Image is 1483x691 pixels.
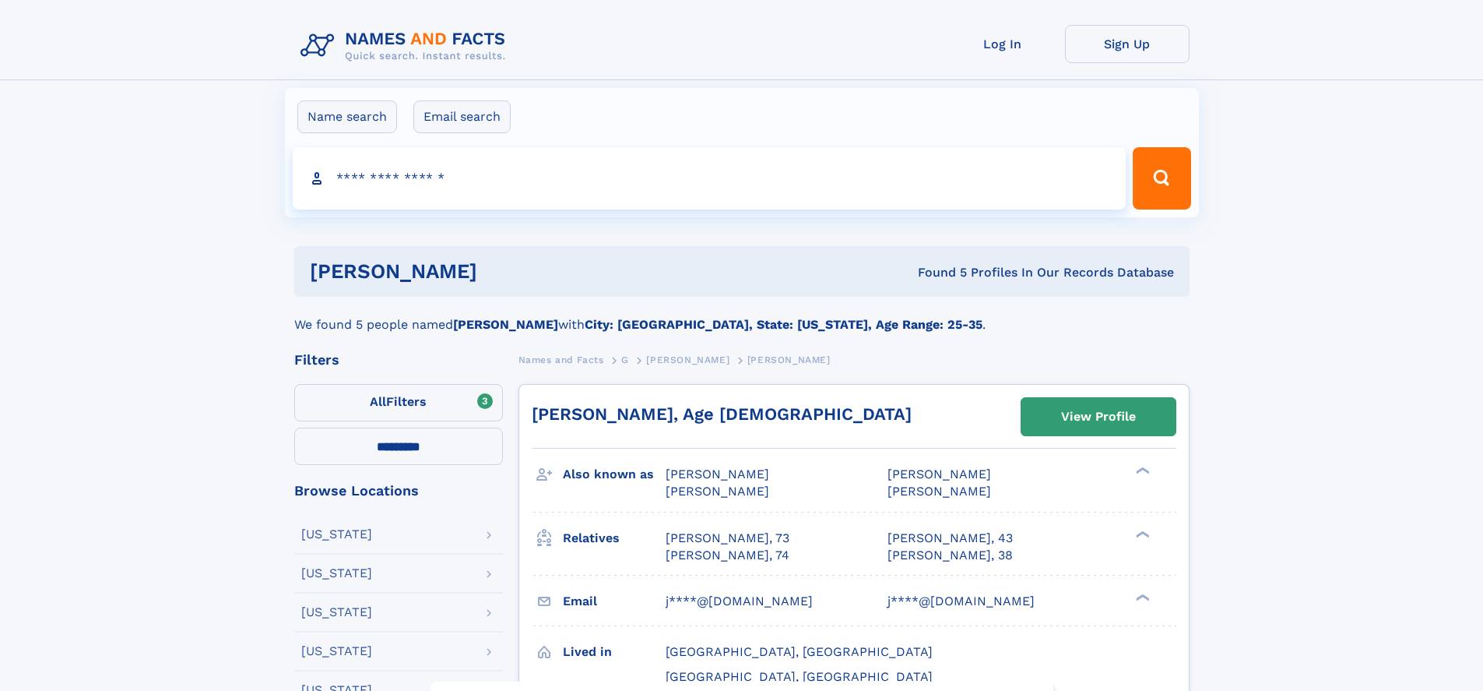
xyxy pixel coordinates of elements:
[1021,398,1176,435] a: View Profile
[1065,25,1190,63] a: Sign Up
[1133,147,1190,210] button: Search Button
[297,100,397,133] label: Name search
[532,404,912,424] a: [PERSON_NAME], Age [DEMOGRAPHIC_DATA]
[301,606,372,619] div: [US_STATE]
[666,467,769,481] span: [PERSON_NAME]
[294,25,518,67] img: Logo Names and Facts
[301,645,372,658] div: [US_STATE]
[310,262,698,281] h1: [PERSON_NAME]
[1132,529,1151,539] div: ❯
[666,547,789,564] a: [PERSON_NAME], 74
[666,484,769,499] span: [PERSON_NAME]
[453,317,558,332] b: [PERSON_NAME]
[294,484,503,498] div: Browse Locations
[585,317,982,332] b: City: [GEOGRAPHIC_DATA], State: [US_STATE], Age Range: 25-35
[294,353,503,367] div: Filters
[563,525,666,552] h3: Relatives
[1132,466,1151,476] div: ❯
[301,567,372,580] div: [US_STATE]
[646,354,729,365] span: [PERSON_NAME]
[666,669,933,684] span: [GEOGRAPHIC_DATA], [GEOGRAPHIC_DATA]
[301,528,372,541] div: [US_STATE]
[563,461,666,488] h3: Also known as
[887,467,991,481] span: [PERSON_NAME]
[646,350,729,369] a: [PERSON_NAME]
[518,350,604,369] a: Names and Facts
[747,354,831,365] span: [PERSON_NAME]
[563,639,666,665] h3: Lived in
[887,530,1013,547] a: [PERSON_NAME], 43
[294,384,503,421] label: Filters
[1132,592,1151,602] div: ❯
[887,484,991,499] span: [PERSON_NAME]
[698,264,1174,281] div: Found 5 Profiles In Our Records Database
[666,530,789,547] a: [PERSON_NAME], 73
[621,354,629,365] span: G
[370,394,386,409] span: All
[940,25,1065,63] a: Log In
[413,100,511,133] label: Email search
[1061,399,1136,435] div: View Profile
[294,297,1190,334] div: We found 5 people named with .
[621,350,629,369] a: G
[293,147,1126,210] input: search input
[666,644,933,659] span: [GEOGRAPHIC_DATA], [GEOGRAPHIC_DATA]
[887,547,1013,564] a: [PERSON_NAME], 38
[563,588,666,615] h3: Email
